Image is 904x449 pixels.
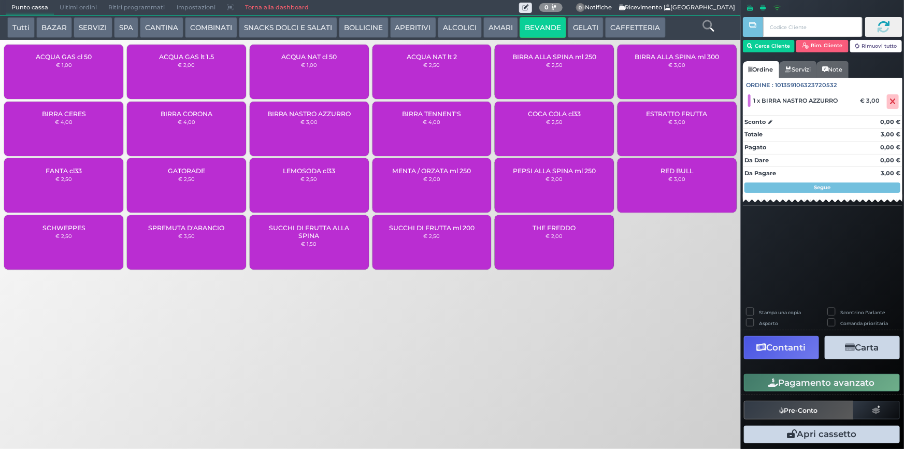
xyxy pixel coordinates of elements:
[850,40,902,52] button: Rimuovi tutto
[239,17,337,38] button: SNACKS DOLCI E SALATI
[54,1,103,15] span: Ultimi ordini
[402,110,461,118] span: BIRRA TENNENT'S
[423,119,440,125] small: € 4,00
[546,233,563,239] small: € 2,00
[161,110,212,118] span: BIRRA CORONA
[647,110,708,118] span: ESTRATTO FRUTTA
[389,224,475,232] span: SUCCHI DI FRUTTA ml 200
[159,53,214,61] span: ACQUA GAS lt 1.5
[520,17,566,38] button: BEVANDE
[300,119,318,125] small: € 3,00
[841,320,888,327] label: Comanda prioritaria
[744,374,900,391] button: Pagamento avanzato
[858,97,885,104] div: € 3,00
[259,224,360,240] span: SUCCHI DI FRUTTA ALLA SPINA
[178,62,195,68] small: € 2,00
[55,176,72,182] small: € 2,50
[744,401,854,419] button: Pre-Conto
[74,17,112,38] button: SERVIZI
[605,17,665,38] button: CAFFETTERIA
[533,224,576,232] span: THE FREDDO
[546,119,563,125] small: € 2,50
[759,320,778,327] label: Asporto
[42,224,85,232] span: SCHWEPPES
[407,53,457,61] span: ACQUA NAT lt 2
[178,233,195,239] small: € 3,50
[825,336,900,359] button: Carta
[339,17,388,38] button: BOLLICINE
[301,62,317,68] small: € 1,00
[302,241,317,247] small: € 1,50
[483,17,518,38] button: AMARI
[661,167,693,175] span: RED BULL
[744,118,766,127] strong: Sconto
[744,131,763,138] strong: Totale
[301,176,318,182] small: € 2,50
[796,40,849,52] button: Rim. Cliente
[42,110,86,118] span: BIRRA CERES
[743,61,779,78] a: Ordine
[544,4,549,11] b: 0
[36,53,92,61] span: ACQUA GAS cl 50
[635,53,719,61] span: BIRRA ALLA SPINA ml 300
[281,53,337,61] span: ACQUA NAT cl 50
[881,131,900,138] strong: 3,00 €
[283,167,335,175] span: LEMOSODA cl33
[239,1,314,15] a: Torna alla dashboard
[576,3,585,12] span: 0
[46,167,82,175] span: FANTA cl33
[178,176,195,182] small: € 2,50
[168,167,205,175] span: GATORADE
[7,17,35,38] button: Tutti
[841,309,885,316] label: Scontrino Parlante
[114,17,138,38] button: SPA
[103,1,170,15] span: Ritiri programmati
[759,309,801,316] label: Stampa una copia
[747,81,774,90] span: Ordine :
[744,144,766,151] strong: Pagato
[744,170,776,177] strong: Da Pagare
[816,61,848,78] a: Note
[392,167,471,175] span: MENTA / ORZATA ml 250
[668,176,685,182] small: € 3,00
[744,426,900,443] button: Apri cassetto
[668,62,685,68] small: € 3,00
[568,17,604,38] button: GELATI
[56,62,72,68] small: € 1,00
[528,110,581,118] span: COCA COLA cl33
[55,233,72,239] small: € 2,50
[546,176,563,182] small: € 2,00
[55,119,73,125] small: € 4,00
[546,62,563,68] small: € 2,50
[423,62,440,68] small: € 2,50
[6,1,54,15] span: Punto cassa
[390,17,436,38] button: APERITIVI
[754,97,838,104] span: 1 x BIRRA NASTRO AZZURRO
[178,119,195,125] small: € 4,00
[423,176,440,182] small: € 2,00
[148,224,224,232] span: SPREMUTA D'ARANCIO
[267,110,351,118] span: BIRRA NASTRO AZZURRO
[512,53,596,61] span: BIRRA ALLA SPINA ml 250
[668,119,685,125] small: € 3,00
[776,81,838,90] span: 101359106323720532
[438,17,482,38] button: ALCOLICI
[744,336,819,359] button: Contanti
[880,118,900,125] strong: 0,00 €
[779,61,816,78] a: Servizi
[140,17,183,38] button: CANTINA
[881,170,900,177] strong: 3,00 €
[171,1,221,15] span: Impostazioni
[880,144,900,151] strong: 0,00 €
[185,17,237,38] button: COMBINATI
[814,184,831,191] strong: Segue
[513,167,596,175] span: PEPSI ALLA SPINA ml 250
[763,17,862,37] input: Codice Cliente
[744,157,769,164] strong: Da Dare
[880,157,900,164] strong: 0,00 €
[423,233,440,239] small: € 2,50
[36,17,72,38] button: BAZAR
[743,40,795,52] button: Cerca Cliente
